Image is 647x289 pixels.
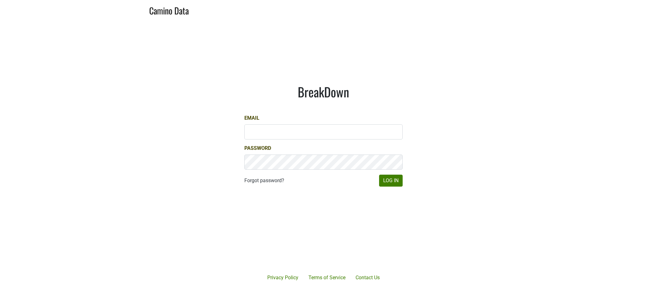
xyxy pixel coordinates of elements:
a: Camino Data [149,3,189,17]
a: Contact Us [351,271,385,284]
a: Forgot password? [244,177,284,184]
button: Log In [379,175,403,187]
a: Terms of Service [303,271,351,284]
label: Email [244,114,259,122]
a: Privacy Policy [262,271,303,284]
label: Password [244,144,271,152]
h1: BreakDown [244,84,403,99]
